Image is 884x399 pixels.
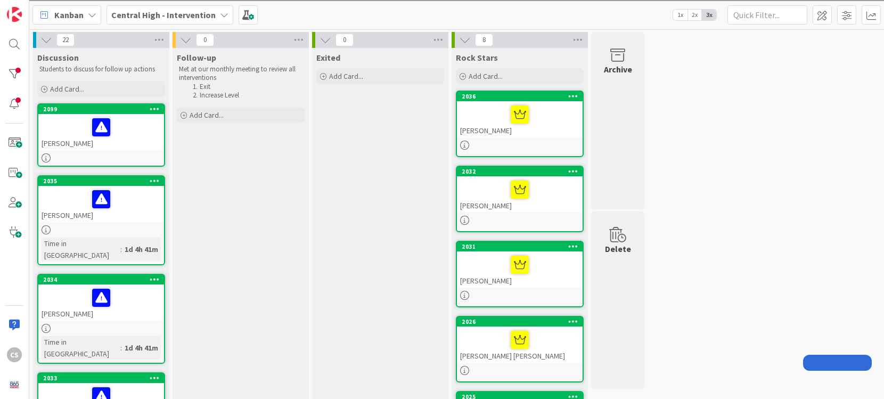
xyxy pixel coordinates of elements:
a: 2099[PERSON_NAME] [37,103,165,167]
div: 2032 [457,167,583,176]
div: 2026[PERSON_NAME] [PERSON_NAME] [457,317,583,363]
div: [PERSON_NAME] [457,176,583,213]
a: 2036[PERSON_NAME] [456,91,584,157]
span: Follow-up [177,52,216,63]
span: 8 [475,34,493,46]
span: 22 [56,34,75,46]
div: 2031 [457,242,583,251]
span: Add Card... [190,110,224,120]
div: 2036[PERSON_NAME] [457,92,583,137]
a: 2035[PERSON_NAME]Time in [GEOGRAPHIC_DATA]:1d 4h 41m [37,175,165,265]
span: Discussion [37,52,79,63]
li: Increase Level [190,91,303,100]
img: Visit kanbanzone.com [7,7,22,22]
div: [PERSON_NAME] [38,114,164,150]
a: 2032[PERSON_NAME] [456,166,584,232]
div: 2033 [43,374,164,382]
div: 2035 [38,176,164,186]
p: Students to discuss for follow up actions [39,65,163,74]
div: 2034[PERSON_NAME] [38,275,164,321]
div: CS [7,347,22,362]
div: 2032 [462,168,583,175]
a: 2034[PERSON_NAME]Time in [GEOGRAPHIC_DATA]:1d 4h 41m [37,274,165,364]
div: 2032[PERSON_NAME] [457,167,583,213]
span: : [120,342,122,354]
div: 2034 [38,275,164,284]
div: 2031 [462,243,583,250]
div: 2035 [43,177,164,185]
div: [PERSON_NAME] [PERSON_NAME] [457,327,583,363]
div: Delete [605,242,631,255]
span: Add Card... [50,84,84,94]
div: [PERSON_NAME] [457,251,583,288]
div: 1d 4h 41m [122,342,161,354]
div: Time in [GEOGRAPHIC_DATA] [42,336,120,360]
div: Time in [GEOGRAPHIC_DATA] [42,238,120,261]
span: Rock Stars [456,52,498,63]
div: 2033 [38,373,164,383]
div: 2026 [462,318,583,325]
div: 2036 [462,93,583,100]
span: Exited [316,52,340,63]
span: 0 [196,34,214,46]
a: 2031[PERSON_NAME] [456,241,584,307]
p: Met at our monthly meeting to review all interventions [179,65,302,83]
img: avatar [7,377,22,392]
div: 2036 [457,92,583,101]
div: 1d 4h 41m [122,243,161,255]
div: 2099 [38,104,164,114]
div: 2099 [43,105,164,113]
a: 2026[PERSON_NAME] [PERSON_NAME] [456,316,584,382]
div: [PERSON_NAME] [38,186,164,222]
span: Add Card... [469,71,503,81]
div: Archive [604,63,632,76]
li: Exit [190,83,303,91]
span: : [120,243,122,255]
span: 0 [335,34,354,46]
div: 2099[PERSON_NAME] [38,104,164,150]
div: [PERSON_NAME] [38,284,164,321]
div: 2034 [43,276,164,283]
div: 2031[PERSON_NAME] [457,242,583,288]
div: [PERSON_NAME] [457,101,583,137]
div: 2026 [457,317,583,327]
span: Add Card... [329,71,363,81]
div: 2035[PERSON_NAME] [38,176,164,222]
